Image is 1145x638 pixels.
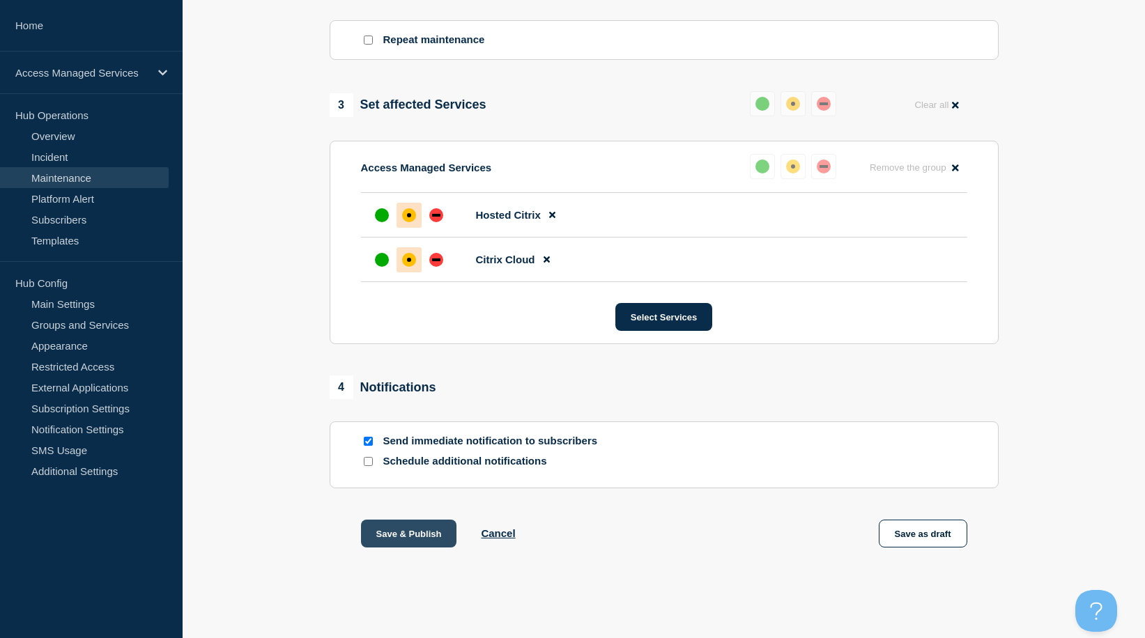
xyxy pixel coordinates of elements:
[364,457,373,466] input: Schedule additional notifications
[330,93,486,117] div: Set affected Services
[375,208,389,222] div: up
[1075,590,1117,632] iframe: Help Scout Beacon - Open
[429,208,443,222] div: down
[364,437,373,446] input: Send immediate notification to subscribers
[811,154,836,179] button: down
[786,159,800,173] div: affected
[781,91,806,116] button: affected
[402,253,416,267] div: affected
[906,91,967,118] button: Clear all
[615,303,712,331] button: Select Services
[402,208,416,222] div: affected
[15,67,149,79] p: Access Managed Services
[383,455,606,468] p: Schedule additional notifications
[361,520,457,547] button: Save & Publish
[781,154,806,179] button: affected
[817,159,831,173] div: down
[786,97,800,111] div: affected
[330,375,436,399] div: Notifications
[476,254,535,265] span: Citrix Cloud
[481,527,515,539] button: Cancel
[383,33,485,47] p: Repeat maintenance
[811,91,836,116] button: down
[476,209,541,221] span: Hosted Citrix
[755,97,769,111] div: up
[817,97,831,111] div: down
[330,93,353,117] span: 3
[375,253,389,267] div: up
[383,435,606,448] p: Send immediate notification to subscribers
[364,36,373,45] input: Repeat maintenance
[861,154,967,181] button: Remove the group
[870,162,946,173] span: Remove the group
[330,375,353,399] span: 4
[429,253,443,267] div: down
[750,91,775,116] button: up
[879,520,967,547] button: Save as draft
[361,162,492,173] p: Access Managed Services
[750,154,775,179] button: up
[755,159,769,173] div: up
